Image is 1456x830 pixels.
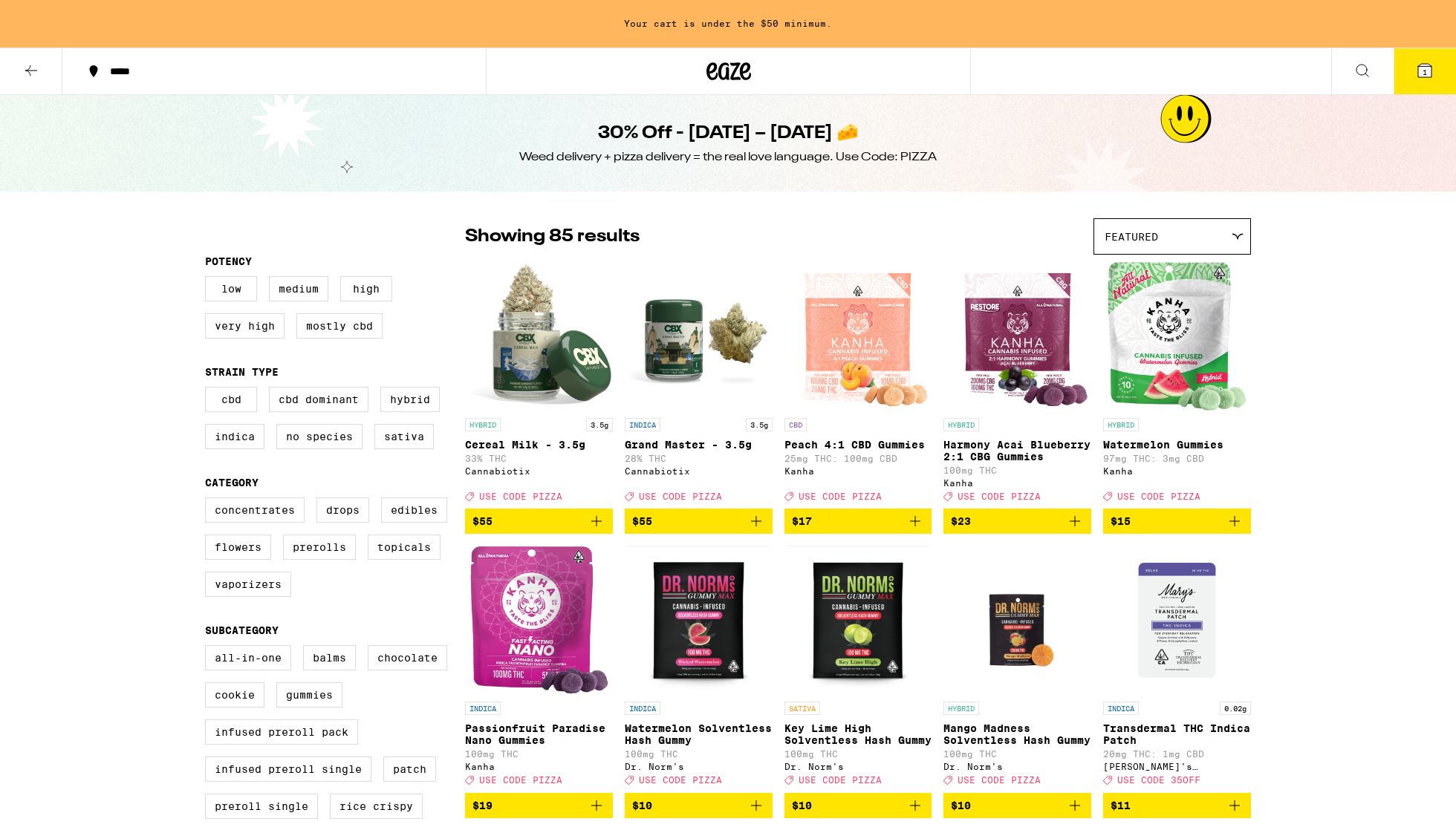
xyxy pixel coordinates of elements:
label: CBD [205,387,257,412]
p: Mango Madness Solventless Hash Gummy [943,722,1091,746]
a: Open page for Peach 4:1 CBD Gummies from Kanha [784,262,932,509]
a: Open page for Grand Master - 3.5g from Cannabiotix [625,262,773,509]
p: 20mg THC: 1mg CBD [1103,749,1251,759]
label: Topicals [368,535,441,560]
label: No Species [276,424,363,449]
p: Grand Master - 3.5g [625,439,773,451]
p: 0.02g [1220,702,1251,715]
label: Vaporizers [205,572,291,597]
img: Kanha - Peach 4:1 CBD Gummies [785,262,930,411]
button: Add to bag [943,509,1091,534]
span: $11 [1111,800,1131,811]
img: Dr. Norm's - Watermelon Solventless Hash Gummy [627,546,770,694]
div: Cannabiotix [625,466,773,476]
p: CBD [784,418,807,431]
label: Edibles [381,497,447,523]
p: HYBRID [943,418,979,431]
div: Kanha [465,762,613,771]
div: Dr. Norm's [943,762,1091,771]
span: USE CODE PIZZA [958,491,1041,501]
span: $10 [632,800,652,811]
img: Cannabiotix - Grand Master - 3.5g [625,262,773,411]
p: 100mg THC [784,749,932,759]
img: Kanha - Watermelon Gummies [1108,262,1246,411]
label: Infused Preroll Pack [205,719,358,745]
span: USE CODE PIZZA [799,491,882,501]
label: Balms [303,645,356,670]
label: Mostly CBD [296,313,383,339]
span: USE CODE PIZZA [479,491,562,501]
label: Very High [205,313,285,339]
p: INDICA [625,702,660,715]
legend: Potency [205,255,252,267]
div: Weed delivery + pizza delivery = the real love language. Use Code: PIZZA [519,149,937,166]
img: Dr. Norm's - Key Lime High Solventless Hash Gummy [787,546,930,694]
span: USE CODE 35OFF [1117,776,1200,785]
span: $55 [472,515,493,527]
span: USE CODE PIZZA [958,776,1041,785]
div: Kanha [784,466,932,476]
p: Cereal Milk - 3.5g [465,439,613,451]
p: Passionfruit Paradise Nano Gummies [465,722,613,746]
span: $23 [951,515,971,527]
label: Prerolls [283,535,356,560]
p: 100mg THC [625,749,773,759]
label: Infused Preroll Single [205,757,371,782]
p: HYBRID [465,418,501,431]
p: Watermelon Gummies [1103,439,1251,451]
legend: Strain Type [205,366,279,378]
label: Medium [269,276,328,301]
span: Featured [1105,231,1158,243]
a: Open page for Key Lime High Solventless Hash Gummy from Dr. Norm's [784,546,932,792]
span: 1 [1423,68,1427,76]
label: Low [205,276,257,301]
a: Open page for Watermelon Gummies from Kanha [1103,262,1251,509]
p: HYBRID [1103,418,1139,431]
legend: Category [205,477,259,488]
div: Kanha [1103,466,1251,476]
label: CBD Dominant [269,387,368,412]
p: 100mg THC [943,749,1091,759]
button: Add to bag [465,793,613,818]
span: $10 [951,800,971,811]
p: Transdermal THC Indica Patch [1103,722,1251,746]
a: Open page for Watermelon Solventless Hash Gummy from Dr. Norm's [625,546,773,792]
p: INDICA [1103,702,1139,715]
label: Patch [383,757,436,782]
button: Add to bag [784,509,932,534]
p: INDICA [465,702,501,715]
a: Open page for Mango Madness Solventless Hash Gummy from Dr. Norm's [943,546,1091,792]
p: 3.5g [746,418,773,431]
legend: Subcategory [205,624,279,636]
span: $10 [792,800,812,811]
label: Drops [316,497,369,523]
label: Gummies [276,682,342,708]
img: Kanha - Harmony Acai Blueberry 2:1 CBG Gummies [945,262,1090,411]
span: USE CODE PIZZA [479,776,562,785]
button: Add to bag [1103,509,1251,534]
span: $19 [472,800,493,811]
label: Flowers [205,535,271,560]
p: Key Lime High Solventless Hash Gummy [784,722,932,746]
img: Cannabiotix - Cereal Milk - 3.5g [465,262,613,411]
label: Concentrates [205,497,305,523]
div: Dr. Norm's [784,762,932,771]
p: 25mg THC: 100mg CBD [784,454,932,463]
p: Peach 4:1 CBD Gummies [784,439,932,451]
span: USE CODE PIZZA [1117,491,1200,501]
a: Open page for Cereal Milk - 3.5g from Cannabiotix [465,262,613,509]
p: 33% THC [465,454,613,463]
label: All-In-One [205,645,291,670]
p: 100mg THC [465,749,613,759]
label: Hybrid [380,387,440,412]
button: Add to bag [943,793,1091,818]
label: Chocolate [368,645,447,670]
p: SATIVA [784,702,820,715]
button: Add to bag [465,509,613,534]
p: 3.5g [586,418,613,431]
img: Dr. Norm's - Mango Madness Solventless Hash Gummy [943,546,1091,694]
a: Open page for Passionfruit Paradise Nano Gummies from Kanha [465,546,613,792]
button: Add to bag [1103,793,1251,818]
p: 100mg THC [943,465,1091,475]
p: 97mg THC: 3mg CBD [1103,454,1251,463]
